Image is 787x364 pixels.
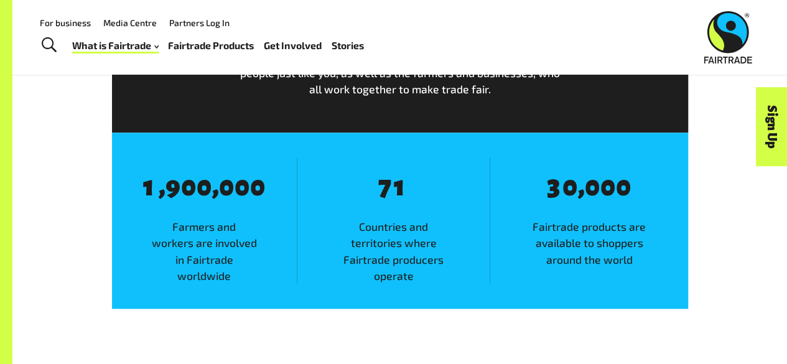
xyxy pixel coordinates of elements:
span: Fairtrade products are available to shoppers around the world [490,218,687,268]
span: 0 [197,172,212,202]
img: Fairtrade Australia New Zealand logo [704,11,752,63]
a: For business [40,17,91,28]
a: Fairtrade Products [168,37,254,54]
a: Media Centre [103,17,157,28]
a: Toggle Search [34,30,64,61]
a: Stories [332,37,364,54]
span: Countries and territories where Fairtrade producers operate [297,218,490,284]
a: Partners Log In [169,17,230,28]
span: Farmers and workers are involved in Fairtrade worldwide [112,218,297,284]
span: 0 [250,172,266,202]
span: , [212,171,219,201]
span: , [578,171,585,201]
span: 0 [600,172,616,202]
span: 0 [562,172,578,202]
span: 9 [165,172,181,202]
span: 0 [616,172,631,202]
span: 3 [547,172,562,202]
span: 1 [393,172,409,202]
a: What is Fairtrade [72,37,159,54]
span: 0 [219,172,235,202]
span: 0 [235,172,250,202]
span: , [159,171,165,201]
a: Get Involved [264,37,322,54]
span: 0 [585,172,600,202]
span: 1 [143,172,159,202]
span: 7 [378,172,393,202]
span: 0 [181,172,197,202]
